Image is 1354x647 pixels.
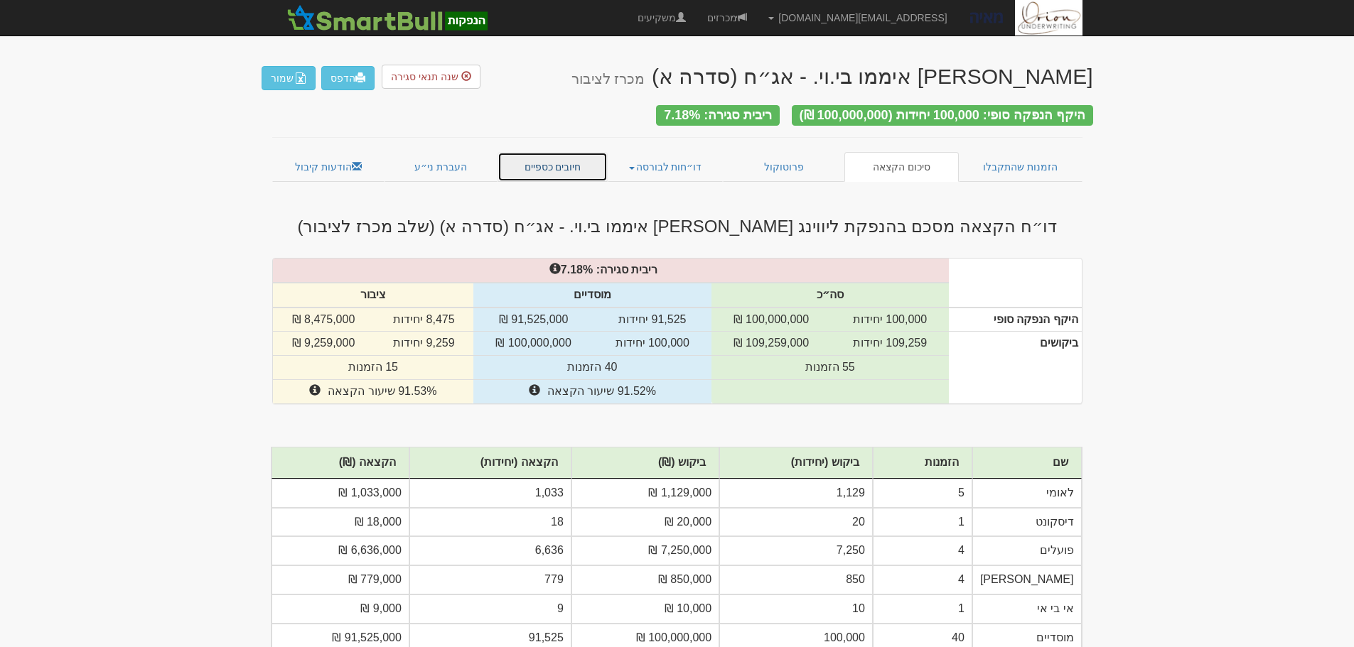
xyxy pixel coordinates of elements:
td: 4 [873,536,972,565]
th: הזמנות [873,447,972,479]
td: 40 הזמנות [473,356,711,380]
td: 109,259,000 ₪ [711,332,832,356]
span: 7.18 [561,263,583,276]
td: 8,475 יחידות [374,308,473,332]
td: 4 [873,565,972,594]
span: שנה תנאי סגירה [391,71,458,82]
a: הדפס [321,66,375,90]
small: מכרז לציבור [571,71,645,87]
td: 55 הזמנות [711,356,949,380]
a: דו״חות לבורסה [608,152,723,182]
button: שמור [262,66,316,90]
div: [PERSON_NAME] איממו בי.וי. - אג״ח (סדרה א) [571,65,1093,88]
td: דיסקונט [972,508,1082,537]
th: הקצאה (₪) [272,447,409,479]
td: 9,259 יחידות [374,332,473,356]
th: ביקוש (₪) [571,447,719,479]
td: 18 [409,508,571,537]
td: 9,000 ₪ [272,594,409,624]
td: 1 [873,508,972,537]
th: שם [972,447,1082,479]
td: 850 [719,565,873,594]
th: ציבור [273,283,474,308]
td: פועלים [972,536,1082,565]
div: היקף הנפקה סופי: 100,000 יחידות (100,000,000 ₪) [792,105,1093,126]
th: ביקוש (יחידות) [719,447,873,479]
td: 850,000 ₪ [571,565,719,594]
td: 91.53% שיעור הקצאה [273,380,474,403]
td: 100,000,000 ₪ [711,308,832,332]
td: 15 הזמנות [273,356,474,380]
th: הקצאה (יחידות) [409,447,571,479]
td: 100,000,000 ₪ [473,332,593,356]
td: 6,636,000 ₪ [272,536,409,565]
td: 7,250,000 ₪ [571,536,719,565]
td: 10 [719,594,873,624]
td: 91,525,000 ₪ [473,308,593,332]
td: 779,000 ₪ [272,565,409,594]
h3: דו״ח הקצאה מסכם בהנפקת ליווינג [PERSON_NAME] איממו בי.וי. - אג״ח (סדרה א) (שלב מכרז לציבור) [262,217,1093,236]
img: SmartBull Logo [283,4,492,32]
td: 10,000 ₪ [571,594,719,624]
td: 6,636 [409,536,571,565]
td: 779 [409,565,571,594]
td: לאומי [972,479,1082,508]
a: הודעות קיבול [272,152,385,182]
td: 100,000 יחידות [593,332,711,356]
td: 5 [873,479,972,508]
td: 7,250 [719,536,873,565]
td: 1,129 [719,479,873,508]
td: 1,129,000 ₪ [571,479,719,508]
td: 1,033 [409,479,571,508]
td: 91,525 יחידות [593,308,711,332]
td: 9,259,000 ₪ [273,332,375,356]
td: 8,475,000 ₪ [273,308,375,332]
a: חיובים כספיים [498,152,608,182]
td: 18,000 ₪ [272,508,409,537]
a: פרוטוקול [723,152,845,182]
td: 20,000 ₪ [571,508,719,537]
a: סיכום הקצאה [844,152,959,182]
strong: ריבית סגירה: [596,263,658,276]
td: 109,259 יחידות [831,332,949,356]
img: excel-file-white.png [295,72,306,84]
td: 9 [409,594,571,624]
button: שנה תנאי סגירה [382,65,480,89]
a: הזמנות שהתקבלו [959,152,1082,182]
div: ריבית סגירה: 7.18% [656,105,780,126]
td: 1 [873,594,972,624]
td: 100,000 יחידות [831,308,949,332]
td: [PERSON_NAME] [972,565,1082,594]
div: % [266,262,956,278]
th: ביקושים [949,332,1082,403]
th: סה״כ [711,283,949,308]
th: מוסדיים [473,283,711,308]
a: העברת ני״ע [385,152,498,182]
th: היקף הנפקה סופי [949,308,1082,332]
td: 91.52% שיעור הקצאה [473,380,711,403]
td: 1,033,000 ₪ [272,479,409,508]
td: 20 [719,508,873,537]
td: אי בי אי [972,594,1082,624]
